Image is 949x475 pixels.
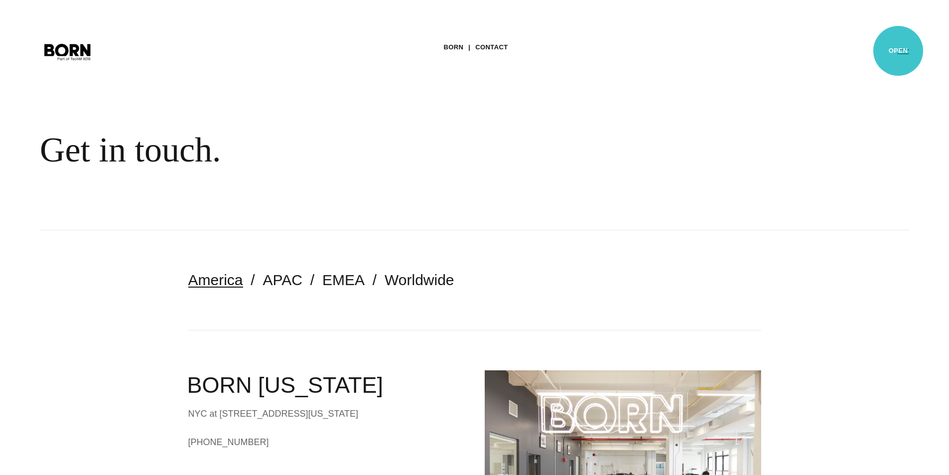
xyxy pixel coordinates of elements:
[188,435,465,450] a: [PHONE_NUMBER]
[891,41,915,62] button: Open
[263,272,302,288] a: APAC
[385,272,454,288] a: Worldwide
[443,40,463,55] a: BORN
[475,40,508,55] a: Contact
[322,272,365,288] a: EMEA
[188,272,243,288] a: America
[187,370,465,400] h2: BORN [US_STATE]
[188,406,465,421] div: NYC at [STREET_ADDRESS][US_STATE]
[40,130,608,170] div: Get in touch.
